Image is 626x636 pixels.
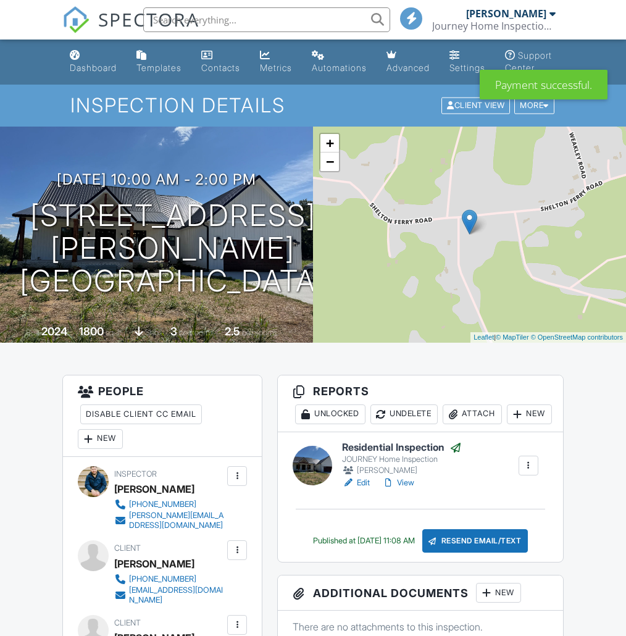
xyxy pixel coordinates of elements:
[114,498,224,511] a: [PHONE_NUMBER]
[531,333,623,341] a: © OpenStreetMap contributors
[500,44,561,80] a: Support Center
[444,44,490,80] a: Settings
[342,441,462,454] h6: Residential Inspection
[70,62,117,73] div: Dashboard
[307,44,372,80] a: Automations (Basic)
[505,50,552,73] div: Support Center
[145,328,159,337] span: slab
[480,70,607,99] div: Payment successful.
[432,20,556,32] div: Journey Home Inspection Services
[131,44,186,80] a: Templates
[98,6,199,32] span: SPECTORA
[320,134,339,153] a: Zoom in
[114,573,224,585] a: [PHONE_NUMBER]
[242,328,277,337] span: bathrooms
[476,583,521,603] div: New
[20,199,326,297] h1: [STREET_ADDRESS][PERSON_NAME] [GEOGRAPHIC_DATA]
[65,44,122,80] a: Dashboard
[114,480,194,498] div: [PERSON_NAME]
[143,7,390,32] input: Search everything...
[179,328,213,337] span: bedrooms
[514,98,554,114] div: More
[170,325,177,338] div: 3
[278,575,562,611] h3: Additional Documents
[293,620,548,634] p: There are no attachments to this inspection.
[443,404,502,424] div: Attach
[129,574,196,584] div: [PHONE_NUMBER]
[114,543,141,553] span: Client
[57,171,256,188] h3: [DATE] 10:00 am - 2:00 pm
[382,477,414,489] a: View
[114,469,157,479] span: Inspector
[79,325,104,338] div: 1800
[114,511,224,530] a: [PERSON_NAME][EMAIL_ADDRESS][DOMAIN_NAME]
[78,429,123,449] div: New
[129,511,224,530] div: [PERSON_NAME][EMAIL_ADDRESS][DOMAIN_NAME]
[201,62,240,73] div: Contacts
[422,529,528,553] div: Resend Email/Text
[41,325,67,338] div: 2024
[129,500,196,509] div: [PHONE_NUMBER]
[114,585,224,605] a: [EMAIL_ADDRESS][DOMAIN_NAME]
[63,375,262,457] h3: People
[313,536,415,546] div: Published at [DATE] 11:08 AM
[474,333,494,341] a: Leaflet
[470,332,626,343] div: |
[441,98,510,114] div: Client View
[278,375,562,432] h3: Reports
[342,441,462,477] a: Residential Inspection JOURNEY Home Inspection [PERSON_NAME]
[196,44,245,80] a: Contacts
[342,454,462,464] div: JOURNEY Home Inspection
[370,404,438,424] div: Undelete
[295,404,365,424] div: Unlocked
[80,404,202,424] div: Disable Client CC Email
[114,618,141,627] span: Client
[466,7,546,20] div: [PERSON_NAME]
[26,328,40,337] span: Built
[255,44,297,80] a: Metrics
[70,94,556,116] h1: Inspection Details
[260,62,292,73] div: Metrics
[342,477,370,489] a: Edit
[449,62,485,73] div: Settings
[312,62,367,73] div: Automations
[342,464,462,477] div: [PERSON_NAME]
[114,554,194,573] div: [PERSON_NAME]
[320,153,339,171] a: Zoom out
[225,325,240,338] div: 2.5
[62,17,199,43] a: SPECTORA
[106,328,123,337] span: sq. ft.
[62,6,90,33] img: The Best Home Inspection Software - Spectora
[129,585,224,605] div: [EMAIL_ADDRESS][DOMAIN_NAME]
[440,100,513,109] a: Client View
[507,404,552,424] div: New
[496,333,529,341] a: © MapTiler
[382,44,435,80] a: Advanced
[386,62,430,73] div: Advanced
[136,62,182,73] div: Templates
